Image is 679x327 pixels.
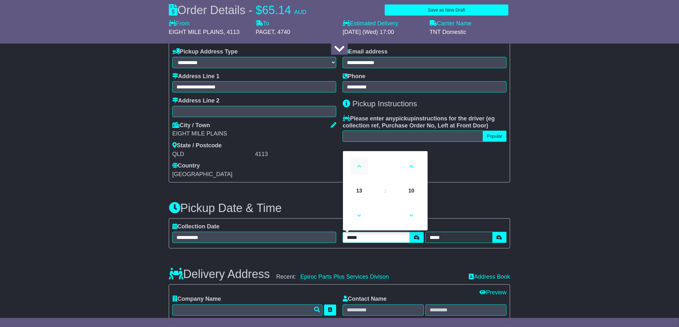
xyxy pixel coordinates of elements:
[343,115,495,129] span: eg collection ref, Purchase Order No, Left at Front Door
[169,268,270,281] h3: Delivery Address
[343,20,423,27] label: Estimated Delivery
[402,204,421,227] a: Decrement Minute
[403,182,420,200] span: Pick Minute
[172,162,200,169] label: Country
[172,122,210,129] label: City / Town
[469,274,510,280] a: Address Book
[343,73,365,80] label: Phone
[172,151,254,158] div: QLD
[396,115,414,122] span: pickup
[256,29,274,35] span: PAGET
[350,204,369,227] a: Decrement Hour
[294,9,306,15] span: AUD
[385,4,509,16] button: Save as New Draft
[169,29,224,35] span: EIGHT MILE PLAINS
[172,97,219,104] label: Address Line 2
[353,99,417,108] span: Pickup Instructions
[350,155,369,178] a: Increment Hour
[169,20,190,27] label: From
[480,289,507,296] a: Preview
[224,29,240,35] span: , 4113
[276,274,463,281] div: Recent:
[172,130,336,137] div: EIGHT MILE PLAINS
[172,223,219,230] label: Collection Date
[172,48,238,55] label: Pickup Address Type
[374,180,396,202] td: :
[172,296,221,303] label: Company Name
[169,202,510,215] h3: Pickup Date & Time
[430,20,472,27] label: Carrier Name
[256,4,262,17] span: $
[172,142,222,149] label: State / Postcode
[256,20,269,27] label: To
[402,155,421,178] a: Increment Minute
[274,29,290,35] span: , 4740
[430,29,510,36] div: TNT Domestic
[351,182,368,200] span: Pick Hour
[172,171,232,177] span: [GEOGRAPHIC_DATA]
[300,274,389,280] a: Epiroc Parts Plus Services Divison
[343,296,387,303] label: Contact Name
[172,73,219,80] label: Address Line 1
[343,29,423,36] div: [DATE] (Wed) 17:00
[483,131,507,142] button: Popular
[262,4,291,17] span: 65.14
[169,3,306,17] div: Order Details -
[255,151,336,158] div: 4113
[343,115,507,129] label: Please enter any instructions for the driver ( )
